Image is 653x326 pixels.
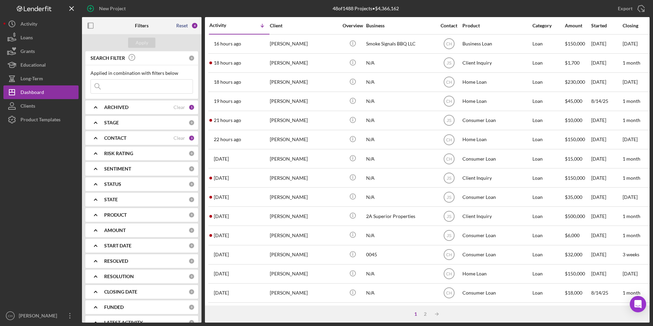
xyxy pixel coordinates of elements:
[565,54,591,72] div: $1,700
[565,150,591,168] div: $15,000
[532,265,564,283] div: Loan
[591,284,622,302] div: 8/14/25
[446,42,452,46] text: CH
[209,23,239,28] div: Activity
[623,79,638,85] time: [DATE]
[214,79,241,85] time: 2025-08-21 19:11
[623,117,640,123] time: 1 month
[532,92,564,110] div: Loan
[214,118,241,123] time: 2025-08-21 17:01
[591,150,622,168] div: [DATE]
[532,35,564,53] div: Loan
[532,73,564,91] div: Loan
[591,73,622,91] div: [DATE]
[446,214,451,219] text: JS
[366,207,434,225] div: 2A Superior Properties
[532,303,564,321] div: Loan
[104,151,133,156] b: RISK RATING
[623,213,640,219] time: 1 month
[532,226,564,244] div: Loan
[104,120,119,125] b: STAGE
[270,226,338,244] div: [PERSON_NAME]
[189,212,195,218] div: 0
[366,73,434,91] div: N/A
[623,156,640,162] time: 1 month
[128,38,155,48] button: Apply
[591,207,622,225] div: [DATE]
[532,23,564,28] div: Category
[618,2,633,15] div: Export
[436,23,462,28] div: Contact
[623,175,640,181] time: 1 month
[189,104,195,110] div: 1
[104,258,128,264] b: RESOLVED
[532,150,564,168] div: Loan
[462,226,531,244] div: Consumer Loan
[104,197,118,202] b: STATE
[3,113,79,126] a: Product Templates
[462,169,531,187] div: Client Inquiry
[3,58,79,72] a: Educational
[532,131,564,149] div: Loan
[270,303,338,321] div: [PERSON_NAME]
[173,135,185,141] div: Clear
[104,105,128,110] b: ARCHIVED
[366,111,434,130] div: N/A
[340,23,365,28] div: Overview
[91,55,125,61] b: SEARCH FILTER
[462,207,531,225] div: Client Inquiry
[462,73,531,91] div: Home Loan
[214,175,229,181] time: 2025-08-20 03:10
[446,61,451,66] text: JS
[189,135,195,141] div: 3
[8,314,13,318] text: CH
[366,150,434,168] div: N/A
[591,265,622,283] div: [DATE]
[3,17,79,31] button: Activity
[3,99,79,113] a: Clients
[3,72,79,85] button: Long-Term
[623,60,640,66] time: 1 month
[565,246,591,264] div: $32,000
[214,252,229,257] time: 2025-08-19 19:02
[366,265,434,283] div: N/A
[104,320,143,325] b: LATEST ACTIVITY
[591,226,622,244] div: [DATE]
[189,196,195,203] div: 0
[591,246,622,264] div: [DATE]
[565,92,591,110] div: $45,000
[446,253,452,257] text: CH
[462,131,531,149] div: Home Loan
[270,111,338,130] div: [PERSON_NAME]
[20,72,43,87] div: Long-Term
[565,226,591,244] div: $6,000
[270,131,338,149] div: [PERSON_NAME]
[591,111,622,130] div: [DATE]
[591,54,622,72] div: [DATE]
[20,31,33,46] div: Loans
[104,304,124,310] b: FUNDED
[333,6,399,11] div: 48 of 1488 Projects • $4,366,162
[135,23,149,28] b: Filters
[623,136,638,142] time: [DATE]
[366,169,434,187] div: N/A
[611,2,650,15] button: Export
[623,252,639,257] time: 3 weeks
[104,243,131,248] b: START DATE
[591,131,622,149] div: [DATE]
[189,55,195,61] div: 0
[565,131,591,149] div: $150,000
[270,54,338,72] div: [PERSON_NAME]
[189,243,195,249] div: 0
[366,226,434,244] div: N/A
[214,214,229,219] time: 2025-08-19 21:45
[565,265,591,283] div: $150,000
[623,41,638,46] time: [DATE]
[446,272,452,276] text: CH
[189,273,195,280] div: 0
[462,35,531,53] div: Business Loan
[214,156,229,162] time: 2025-08-20 05:13
[270,207,338,225] div: [PERSON_NAME]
